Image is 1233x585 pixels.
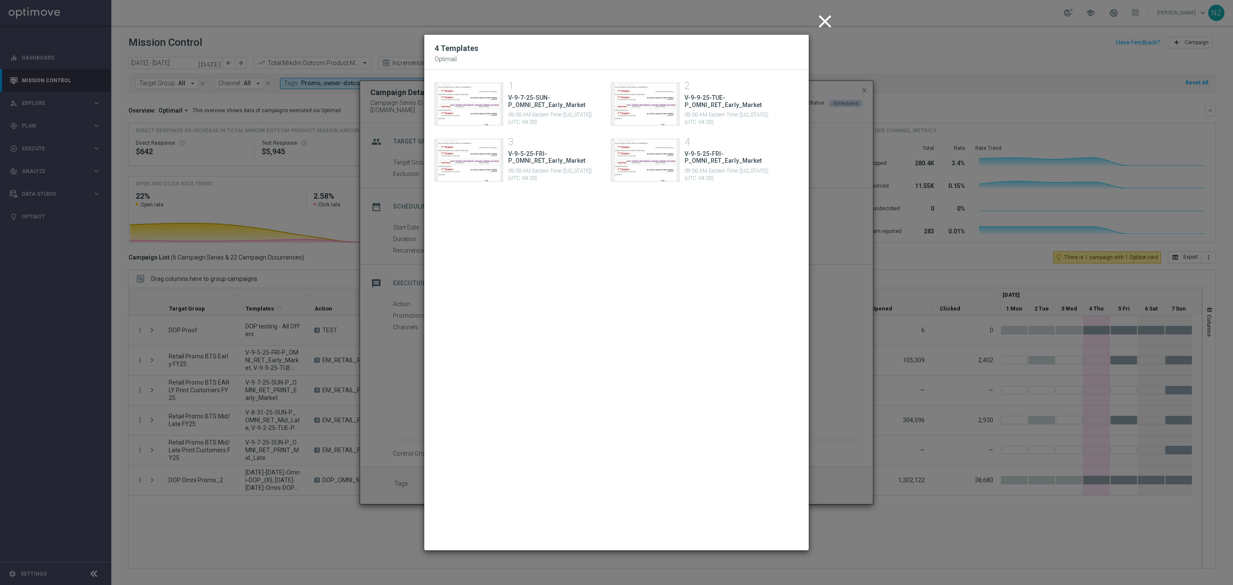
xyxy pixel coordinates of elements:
[435,43,798,54] h2: 4 Templates
[508,150,598,164] span: V-9-5-25-FRI-P_OMNI_RET_Early_Market
[685,139,774,146] div: 4
[508,139,598,146] div: 3
[435,56,798,63] div: Optimail
[508,83,598,90] div: 1
[685,167,774,182] div: 09:00 AM Eastern Time ([US_STATE]) (UTC -04:00)
[508,167,598,182] div: 09:00 AM Eastern Time ([US_STATE]) (UTC -04:00)
[813,9,839,35] button: close
[814,11,836,32] i: close
[508,111,598,126] div: 09:00 AM Eastern Time ([US_STATE]) (UTC -04:00)
[508,94,598,109] span: V-9-7-25-SUN-P_OMNI_RET_Early_Market
[685,83,774,90] div: 2
[685,150,774,164] span: V-9-5-25-FRI-P_OMNI_RET_Early_Market
[685,94,774,109] span: V-9-9-25-TUE-P_OMNI_RET_Early_Market
[685,111,774,126] div: 09:00 AM Eastern Time ([US_STATE]) (UTC -04:00)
